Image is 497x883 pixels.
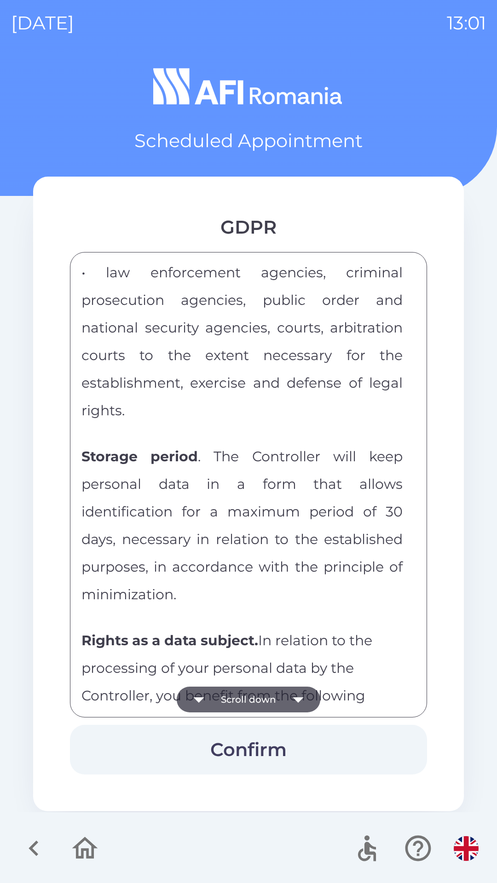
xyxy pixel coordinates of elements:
span: • law enforcement agencies, criminal prosecution agencies, public order and national security age... [81,264,403,419]
div: GDPR [70,213,427,241]
span: . The Controller will keep personal data in a form that allows identification for a maximum perio... [81,448,403,603]
p: [DATE] [11,9,74,37]
strong: Rights as a data subject. [81,632,258,649]
button: Confirm [70,725,427,774]
strong: Storage period [81,448,198,465]
img: Logo [33,64,464,109]
img: en flag [454,836,479,861]
button: Scroll down [177,687,320,712]
p: Scheduled Appointment [134,127,363,155]
p: 13:01 [447,9,486,37]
